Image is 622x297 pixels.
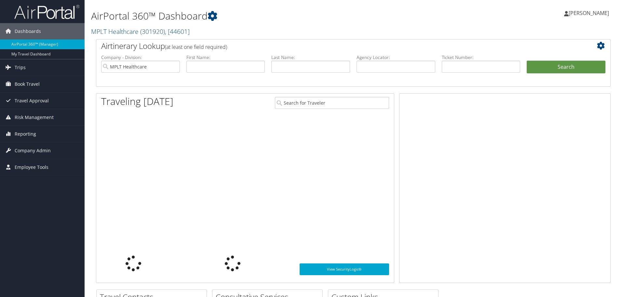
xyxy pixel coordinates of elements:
[275,97,389,109] input: Search for Traveler
[165,27,190,36] span: , [ 44601 ]
[101,40,562,52] h2: Airtinerary Lookup
[165,43,227,51] span: (at least one field required)
[527,61,605,74] button: Search
[15,142,51,159] span: Company Admin
[91,27,190,36] a: MPLT Healthcare
[569,9,609,17] span: [PERSON_NAME]
[14,4,79,20] img: airportal-logo.png
[15,109,54,126] span: Risk Management
[101,54,180,61] label: Company - Division:
[15,76,40,92] span: Book Travel
[15,59,26,76] span: Trips
[140,27,165,36] span: ( 301920 )
[91,9,441,23] h1: AirPortal 360™ Dashboard
[300,263,389,275] a: View SecurityLogic®
[15,126,36,142] span: Reporting
[15,159,48,175] span: Employee Tools
[442,54,521,61] label: Ticket Number:
[186,54,265,61] label: First Name:
[357,54,435,61] label: Agency Locator:
[564,3,615,23] a: [PERSON_NAME]
[15,23,41,39] span: Dashboards
[271,54,350,61] label: Last Name:
[101,95,173,108] h1: Traveling [DATE]
[15,93,49,109] span: Travel Approval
